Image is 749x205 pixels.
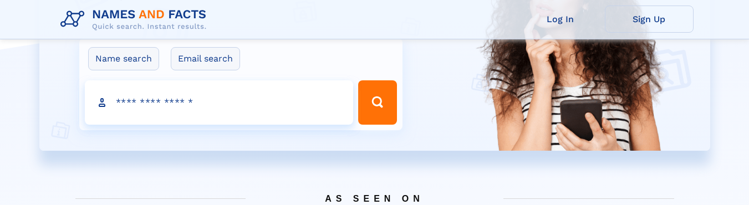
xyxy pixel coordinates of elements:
[88,47,159,70] label: Name search
[85,80,353,125] input: search input
[358,80,397,125] button: Search Button
[605,6,694,33] a: Sign Up
[516,6,605,33] a: Log In
[171,47,240,70] label: Email search
[56,4,216,34] img: Logo Names and Facts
